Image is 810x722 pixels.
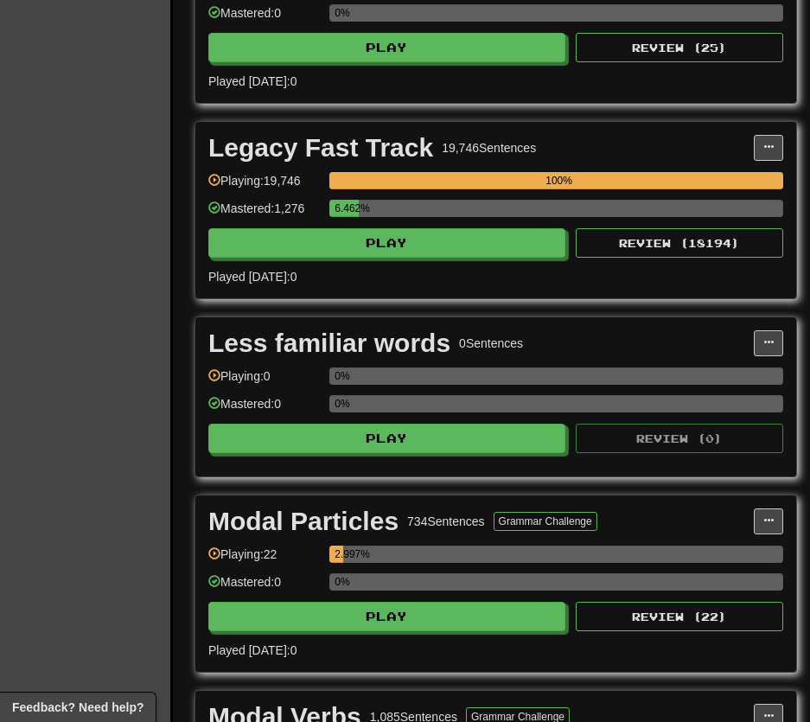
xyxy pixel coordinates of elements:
button: Review (0) [576,424,783,453]
button: Play [208,33,565,62]
div: 734 Sentences [407,513,485,530]
div: Playing: 0 [208,367,321,396]
div: 6.462% [335,200,359,217]
div: Modal Particles [208,508,399,534]
div: Playing: 22 [208,546,321,574]
div: 19,746 Sentences [442,139,536,157]
button: Review (18194) [576,228,783,258]
span: Played [DATE]: 0 [208,74,297,88]
button: Play [208,424,565,453]
div: 2.997% [335,546,342,563]
div: Mastered: 1,276 [208,200,321,228]
div: Mastered: 0 [208,395,321,424]
div: Less familiar words [208,330,450,356]
span: Played [DATE]: 0 [208,270,297,284]
button: Review (25) [576,33,783,62]
div: 0 Sentences [459,335,523,352]
div: Mastered: 0 [208,573,321,602]
span: Played [DATE]: 0 [208,643,297,657]
span: Open feedback widget [12,699,144,716]
button: Play [208,602,565,631]
button: Play [208,228,565,258]
div: 100% [335,172,783,189]
button: Review (22) [576,602,783,631]
div: Playing: 19,746 [208,172,321,201]
button: Grammar Challenge [494,512,597,531]
div: Legacy Fast Track [208,135,433,161]
div: Mastered: 0 [208,4,321,33]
